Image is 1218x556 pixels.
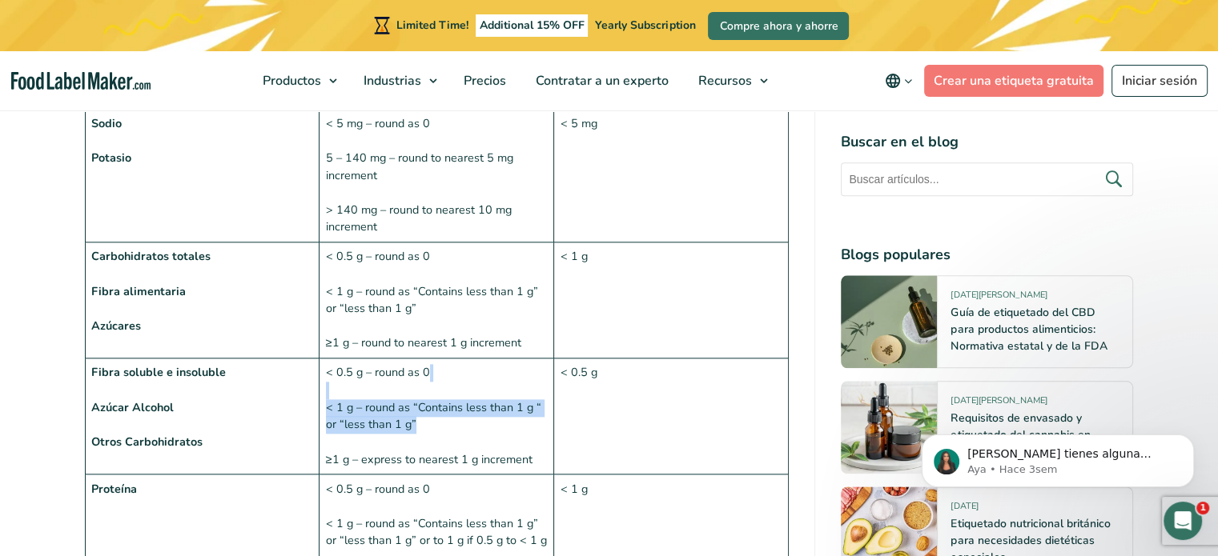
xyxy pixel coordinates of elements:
a: Compre ahora y ahorre [708,12,849,40]
span: Industrias [359,72,423,90]
h4: Buscar en el blog [841,131,1133,153]
span: [DATE][PERSON_NAME] [951,289,1047,307]
strong: Sodio [91,115,122,131]
a: Iniciar sesión [1111,65,1208,97]
span: Contratar a un experto [531,72,670,90]
strong: Otros Carbohidratos [91,434,203,450]
iframe: Intercom live chat [1164,502,1202,540]
span: Yearly Subscription [595,18,695,33]
a: Contratar a un experto [521,51,680,110]
span: [DATE][PERSON_NAME] [951,394,1047,413]
td: < 1 g [554,242,789,358]
a: Recursos [684,51,776,110]
td: < 0.5 g – round as 0 < 1 g – round as “Contains less than 1 g” or “less than 1 g” ≥1 g – round to... [320,242,554,358]
a: Productos [248,51,345,110]
strong: Azúcares [91,318,141,334]
span: Precios [459,72,508,90]
td: < 5 mg – round as 0 5 – 140 mg – round to nearest 5 mg increment > 140 mg – round to nearest 10 m... [320,109,554,242]
a: Industrias [349,51,445,110]
span: 1 [1196,502,1209,514]
strong: Carbohidratos totales [91,248,211,264]
span: Recursos [693,72,754,90]
strong: Fibra alimentaria [91,283,186,299]
strong: Proteína [91,481,137,497]
a: Precios [449,51,517,110]
strong: Azúcar Alcohol [91,399,174,415]
iframe: Intercom notifications mensaje [898,401,1218,513]
a: Guía de etiquetado del CBD para productos alimenticios: Normativa estatal y de la FDA [951,305,1107,354]
a: Crear una etiqueta gratuita [924,65,1103,97]
input: Buscar artículos... [841,162,1133,196]
td: < 5 mg [554,109,789,242]
td: < 0.5 g – round as 0 < 1 g – round as “Contains less than 1 g “ or “less than 1 g” ≥1 g – express... [320,358,554,474]
strong: Potasio [91,150,131,166]
td: < 0.5 g [554,358,789,474]
span: Productos [258,72,323,90]
span: Additional 15% OFF [476,14,589,37]
h4: Blogs populares [841,244,1133,266]
strong: Fibra soluble e insoluble [91,364,226,380]
span: Limited Time! [396,18,468,33]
